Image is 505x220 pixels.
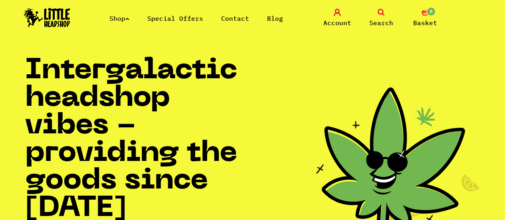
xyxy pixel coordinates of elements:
a: Blog [267,14,283,22]
a: Shop [109,14,129,22]
a: Contact [221,14,249,22]
a: Special Offers [147,14,203,22]
span: 0 [426,7,436,16]
span: Basket [413,18,437,28]
a: 0 Basket [405,9,445,28]
span: Search [369,18,393,28]
span: Account [323,18,351,28]
a: Search [361,9,401,28]
img: Little Head Shop Logo [24,8,70,27]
